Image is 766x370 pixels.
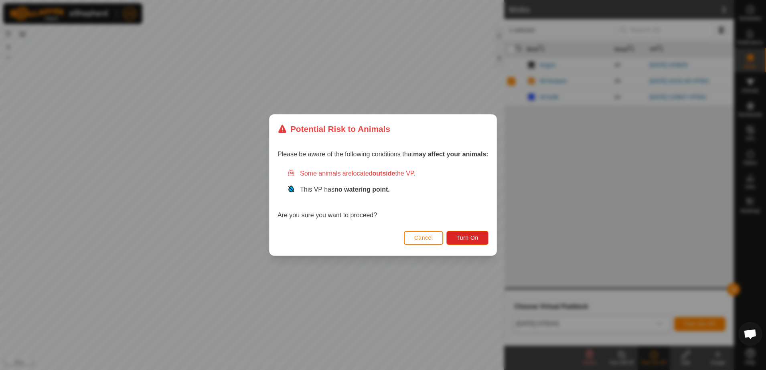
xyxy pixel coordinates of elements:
[300,186,390,193] span: This VP has
[447,231,488,245] button: Turn On
[278,123,390,135] div: Potential Risk to Animals
[738,322,762,346] div: Open chat
[414,235,433,241] span: Cancel
[457,235,478,241] span: Turn On
[278,151,488,158] span: Please be aware of the following conditions that
[334,186,390,193] strong: no watering point.
[278,169,488,220] div: Are you sure you want to proceed?
[373,170,395,177] strong: outside
[287,169,488,178] div: Some animals are
[413,151,488,158] strong: may affect your animals:
[404,231,444,245] button: Cancel
[352,170,415,177] span: located the VP.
